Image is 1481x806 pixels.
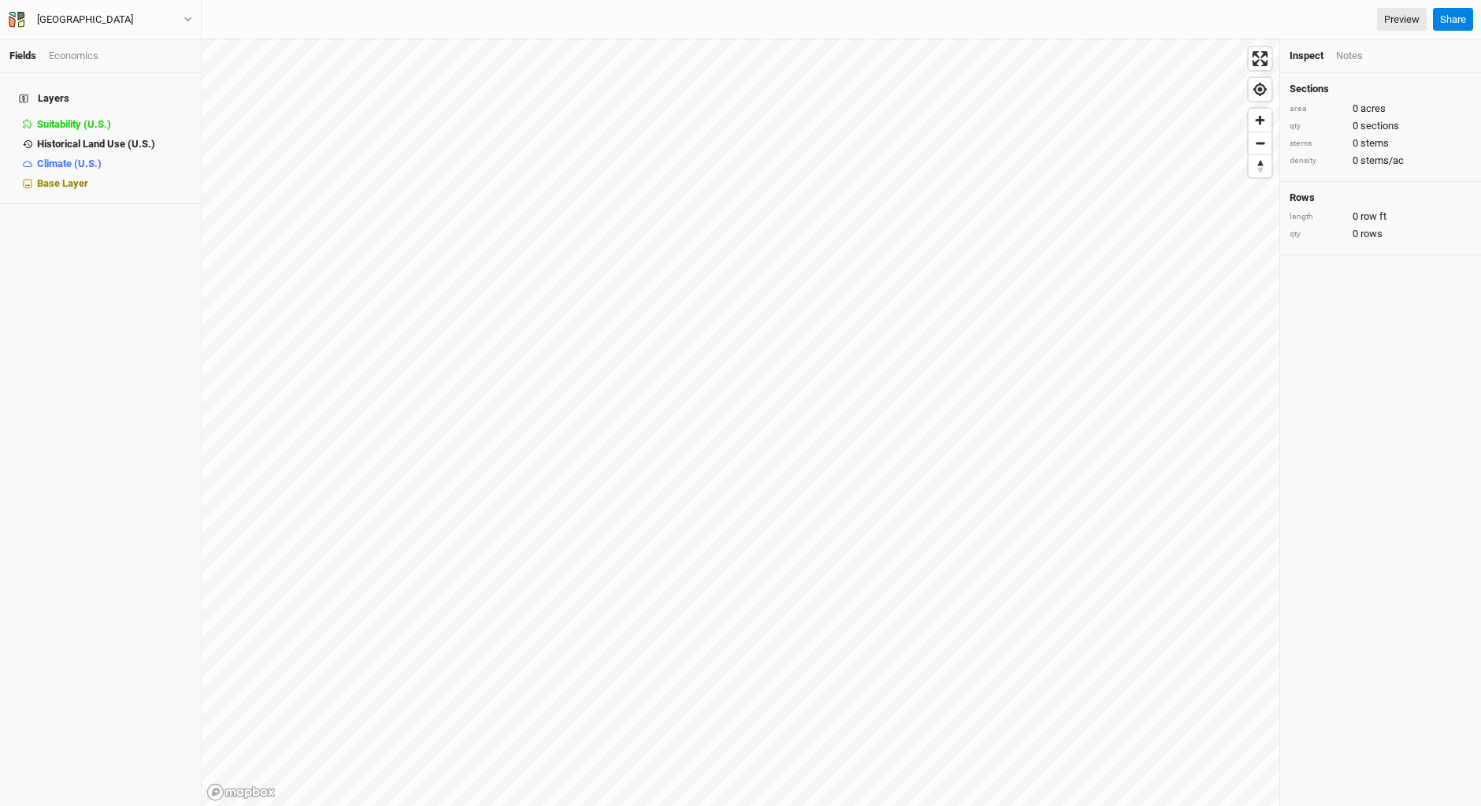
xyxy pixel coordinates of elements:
[1290,49,1323,63] div: Inspect
[1336,49,1363,63] div: Notes
[8,11,193,28] button: [GEOGRAPHIC_DATA]
[1360,102,1386,116] span: acres
[1433,8,1473,32] button: Share
[1290,136,1472,150] div: 0
[1249,109,1271,132] button: Zoom in
[37,158,102,169] span: Climate (U.S.)
[1377,8,1427,32] a: Preview
[1290,119,1472,133] div: 0
[1290,121,1345,132] div: qty
[1290,155,1345,167] div: density
[1290,103,1345,115] div: area
[1290,154,1472,168] div: 0
[1290,211,1345,223] div: length
[1290,83,1472,95] h4: Sections
[49,49,98,63] div: Economics
[37,118,111,130] span: Suitability (U.S.)
[37,118,191,131] div: Suitability (U.S.)
[1360,136,1389,150] span: stems
[1290,102,1472,116] div: 0
[9,83,191,114] h4: Layers
[1249,155,1271,177] span: Reset bearing to north
[1360,227,1383,241] span: rows
[37,12,133,28] div: Camino Farm
[1290,210,1472,224] div: 0
[37,138,191,150] div: Historical Land Use (U.S.)
[9,50,36,61] a: Fields
[1360,154,1404,168] span: stems/ac
[1249,154,1271,177] button: Reset bearing to north
[202,39,1279,806] canvas: Map
[37,158,191,170] div: Climate (U.S.)
[1290,227,1472,241] div: 0
[37,177,191,190] div: Base Layer
[1360,210,1386,224] span: row ft
[37,12,133,28] div: [GEOGRAPHIC_DATA]
[37,177,88,189] span: Base Layer
[1249,78,1271,101] button: Find my location
[37,138,155,150] span: Historical Land Use (U.S.)
[1290,138,1345,150] div: stems
[206,783,276,801] a: Mapbox logo
[1249,47,1271,70] button: Enter fullscreen
[1290,191,1472,204] h4: Rows
[1290,228,1345,240] div: qty
[1360,119,1399,133] span: sections
[1249,132,1271,154] button: Zoom out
